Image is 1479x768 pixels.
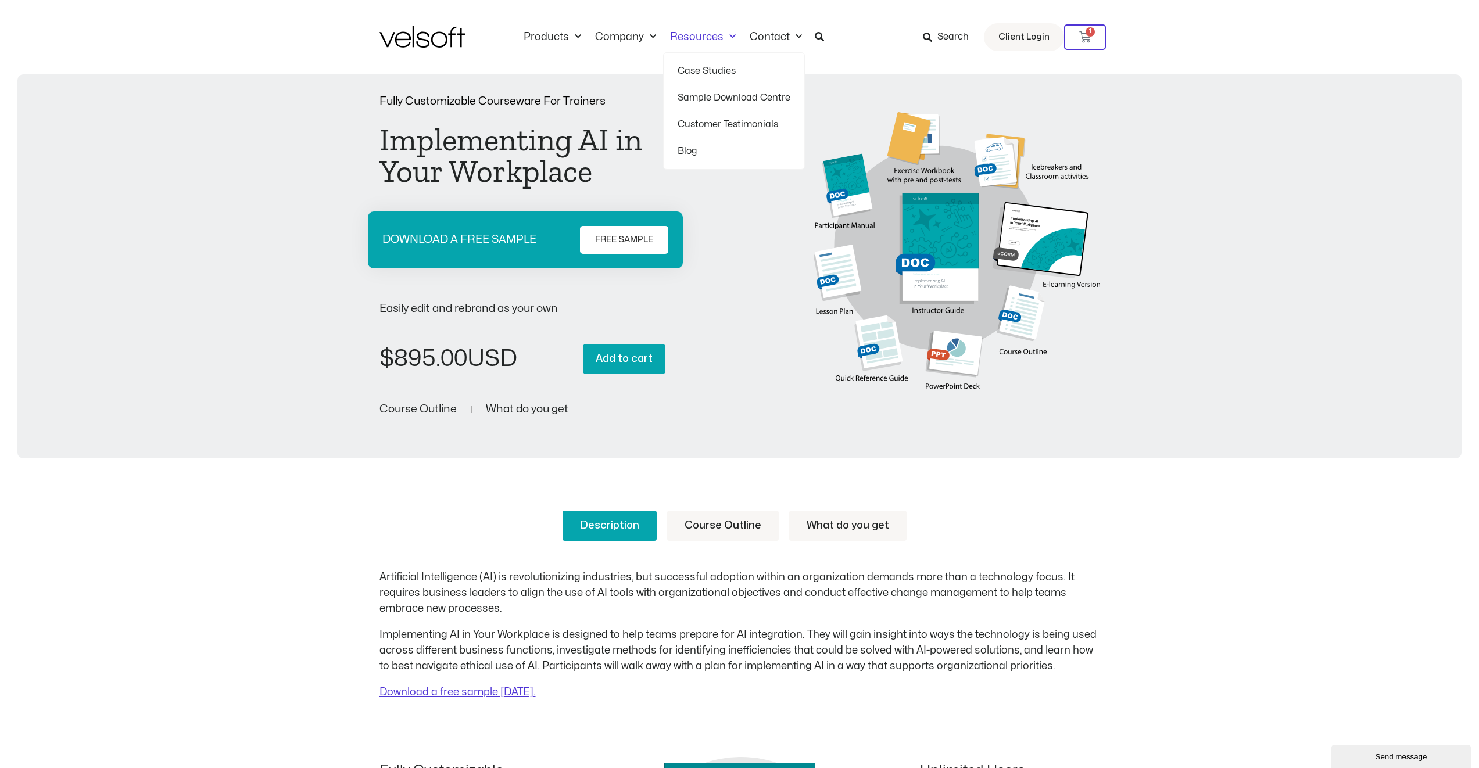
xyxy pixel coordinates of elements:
[1086,27,1095,37] span: 1
[517,31,809,44] nav: Menu
[678,111,790,138] a: Customer Testimonials
[583,344,665,375] button: Add to cart
[379,687,536,697] a: Download a free sample [DATE].
[379,404,457,415] a: Course Outline
[379,26,465,48] img: Velsoft Training Materials
[563,511,657,541] a: Description
[923,27,977,47] a: Search
[379,96,666,107] p: Fully Customizable Courseware For Trainers
[998,30,1050,45] span: Client Login
[588,31,663,44] a: CompanyMenu Toggle
[379,124,666,187] h1: Implementing AI in Your Workplace
[1331,742,1473,768] iframe: chat widget
[595,233,653,247] span: FREE SAMPLE
[517,31,588,44] a: ProductsMenu Toggle
[678,58,790,84] a: Case Studies
[486,404,568,415] a: What do you get
[663,31,743,44] a: ResourcesMenu Toggle
[382,234,536,245] p: DOWNLOAD A FREE SAMPLE
[663,52,805,170] ul: ResourcesMenu Toggle
[743,31,809,44] a: ContactMenu Toggle
[667,511,779,541] a: Course Outline
[937,30,969,45] span: Search
[814,112,1100,401] img: Second Product Image
[678,138,790,164] a: Blog
[379,303,666,314] p: Easily edit and rebrand as your own
[379,347,394,370] span: $
[984,23,1064,51] a: Client Login
[1064,24,1106,50] a: 1
[678,84,790,111] a: Sample Download Centre
[379,569,1100,616] p: Artificial Intelligence (AI) is revolutionizing industries, but successful adoption within an org...
[580,226,668,254] a: FREE SAMPLE
[789,511,907,541] a: What do you get
[379,627,1100,674] p: Implementing AI in Your Workplace is designed to help teams prepare for AI integration. They will...
[379,347,467,370] bdi: 895.00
